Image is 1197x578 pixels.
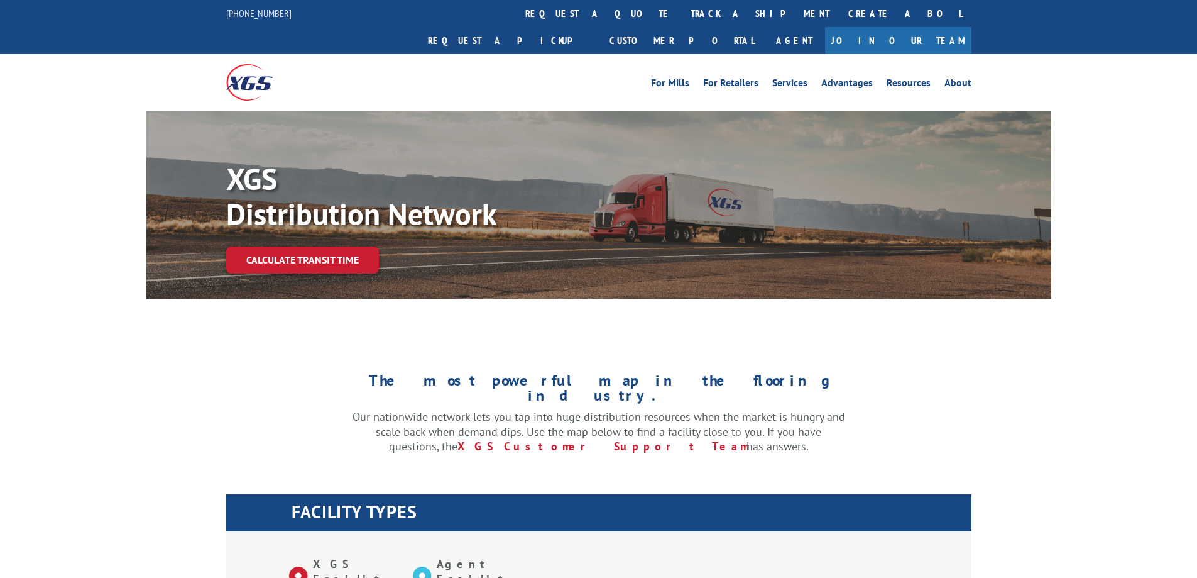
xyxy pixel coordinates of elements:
[772,78,807,92] a: Services
[353,409,845,454] p: Our nationwide network lets you tap into huge distribution resources when the market is hungry an...
[821,78,873,92] a: Advantages
[825,27,971,54] a: Join Our Team
[292,503,971,527] h1: FACILITY TYPES
[457,439,746,453] a: XGS Customer Support Team
[763,27,825,54] a: Agent
[418,27,600,54] a: Request a pickup
[353,373,845,409] h1: The most powerful map in the flooring industry.
[226,161,603,231] p: XGS Distribution Network
[226,247,379,274] a: Calculate transit time
[887,78,931,92] a: Resources
[651,78,689,92] a: For Mills
[703,78,758,92] a: For Retailers
[600,27,763,54] a: Customer Portal
[944,78,971,92] a: About
[226,7,292,19] a: [PHONE_NUMBER]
